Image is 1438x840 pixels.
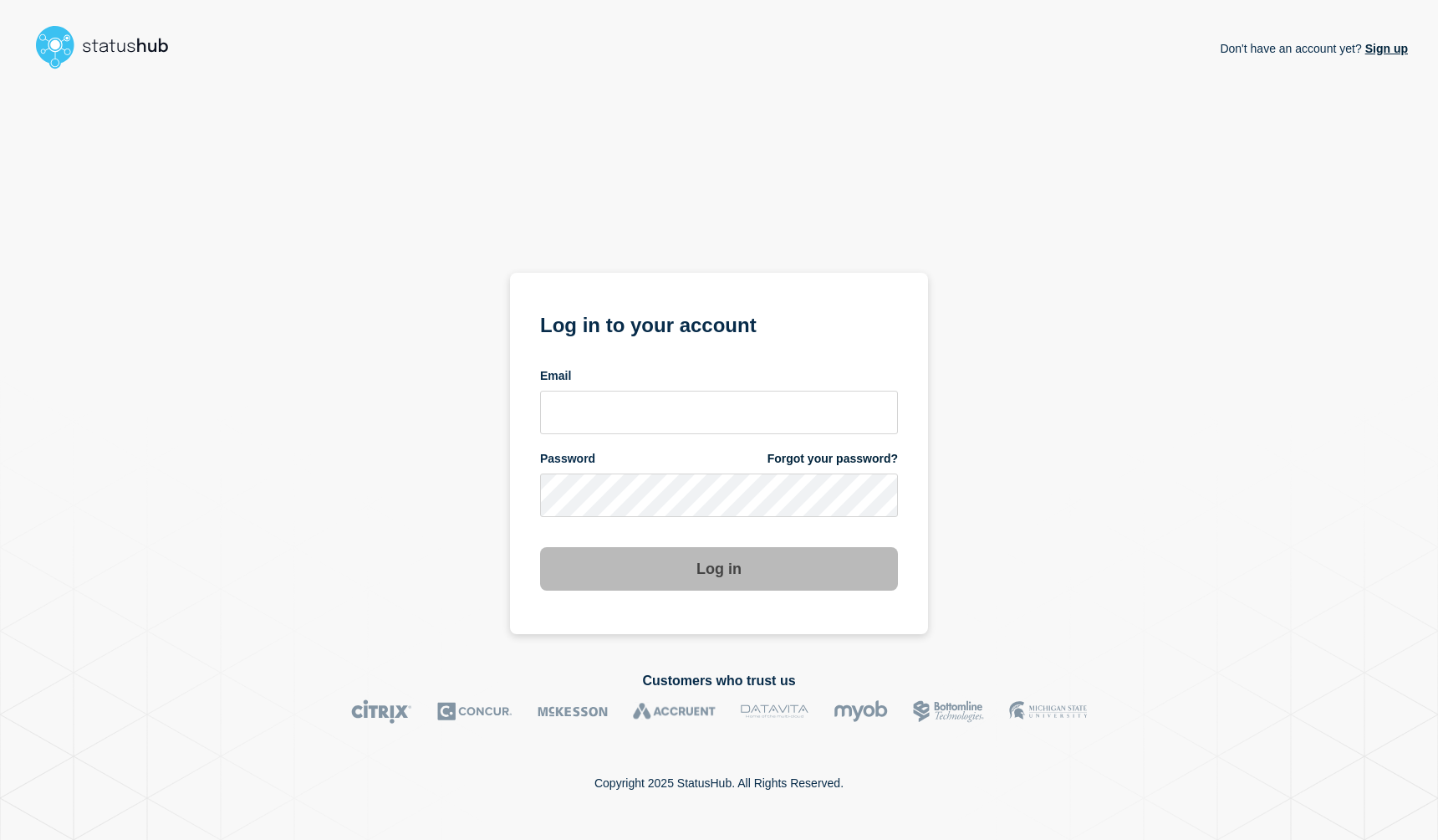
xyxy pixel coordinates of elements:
[767,451,898,467] a: Forgot your password?
[540,368,571,384] span: Email
[30,674,1408,689] h2: Customers who trust us
[437,699,512,724] img: Concur logo
[30,20,189,74] img: StatusHub logo
[540,451,595,467] span: Password
[540,474,898,517] input: password input
[538,699,608,724] img: McKesson logo
[633,699,716,724] img: Accruent logo
[1009,699,1087,724] img: MSU logo
[913,699,984,724] img: Bottomline logo
[594,776,844,790] p: Copyright 2025 StatusHub. All Rights Reserved.
[741,699,808,724] img: DataVita logo
[540,547,898,591] button: Log in
[351,699,412,724] img: Citrix logo
[540,391,898,434] input: email input
[1362,42,1408,55] a: Sign up
[1220,28,1408,69] p: Don't have an account yet?
[540,308,898,339] h1: Log in to your account
[834,699,888,724] img: myob logo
